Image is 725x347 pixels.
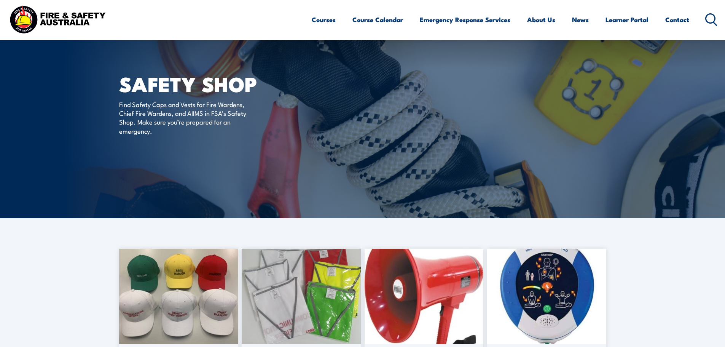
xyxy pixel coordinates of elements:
p: Find Safety Caps and Vests for Fire Wardens, Chief Fire Wardens, and AIIMS in FSA’s Safety Shop. ... [119,100,258,136]
a: Courses [312,10,336,30]
a: Contact [665,10,689,30]
a: News [572,10,589,30]
a: Course Calendar [352,10,403,30]
img: 500.jpg [487,249,606,344]
a: Learner Portal [605,10,649,30]
img: caps-scaled-1.jpg [119,249,238,344]
a: Emergency Response Services [420,10,510,30]
img: megaphone-1.jpg [365,249,484,344]
img: 20230220_093531-scaled-1.jpg [242,249,361,344]
a: About Us [527,10,555,30]
h1: SAFETY SHOP [119,75,307,93]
